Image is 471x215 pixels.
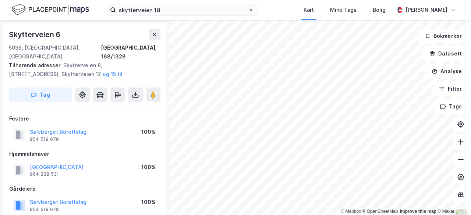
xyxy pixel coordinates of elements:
a: Mapbox [341,209,361,214]
div: Gårdeiere [9,184,160,193]
button: Tag [9,87,72,102]
div: Skytterveien 8, [STREET_ADDRESS], Skytterveien 12 [9,61,155,79]
div: 964 338 531 [30,171,59,177]
div: 5038, [GEOGRAPHIC_DATA], [GEOGRAPHIC_DATA] [9,43,101,61]
div: 100% [141,128,156,136]
div: 954 519 678 [30,136,59,142]
span: Tilhørende adresser: [9,62,63,68]
button: Tags [434,99,468,114]
a: OpenStreetMap [362,209,398,214]
button: Filter [433,82,468,96]
div: Kart [304,6,314,14]
div: Festere [9,114,160,123]
div: Mine Tags [330,6,357,14]
div: Kontrollprogram for chat [434,180,471,215]
button: Analyse [425,64,468,79]
button: Bokmerker [418,29,468,43]
div: 954 519 678 [30,207,59,212]
div: Hjemmelshaver [9,150,160,158]
div: 100% [141,198,156,207]
div: [PERSON_NAME] [406,6,447,14]
div: Skytterveien 6 [9,29,62,40]
button: Datasett [423,46,468,61]
div: [GEOGRAPHIC_DATA], 168/1328 [101,43,160,61]
img: logo.f888ab2527a4732fd821a326f86c7f29.svg [12,3,89,16]
a: Improve this map [400,209,436,214]
iframe: Chat Widget [434,180,471,215]
input: Søk på adresse, matrikkel, gårdeiere, leietakere eller personer [116,4,248,15]
div: Bolig [373,6,386,14]
div: 100% [141,163,156,172]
